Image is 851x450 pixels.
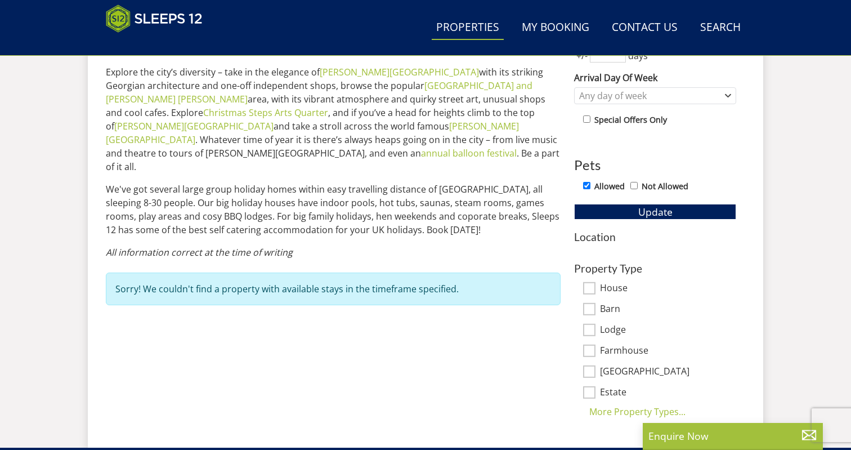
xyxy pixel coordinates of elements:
div: Combobox [574,87,736,104]
div: Any day of week [576,90,722,102]
button: Update [574,204,736,220]
label: House [600,283,736,295]
div: Sorry! We couldn't find a property with available stays in the timeframe specified. [106,273,561,305]
a: Search [696,15,745,41]
a: My Booking [517,15,594,41]
label: Allowed [594,180,625,193]
label: Not Allowed [642,180,688,193]
div: More Property Types... [574,405,736,418]
h3: Property Type [574,262,736,274]
label: Arrival Day Of Week [574,71,736,84]
a: annual balloon festival [421,147,517,159]
h3: Location [574,231,736,243]
h3: Pets [574,158,736,172]
img: Sleeps 12 [106,5,203,33]
label: Estate [600,387,736,399]
a: Christmas Steps Arts Quarter [203,106,328,119]
a: [PERSON_NAME][GEOGRAPHIC_DATA] [114,120,274,132]
label: Lodge [600,324,736,337]
em: All information correct at the time of writing [106,246,293,259]
a: Contact Us [607,15,682,41]
iframe: Customer reviews powered by Trustpilot [100,39,218,49]
label: Farmhouse [600,345,736,358]
a: [GEOGRAPHIC_DATA] and [PERSON_NAME] [PERSON_NAME] [106,79,532,105]
span: Update [638,205,673,219]
label: Special Offers Only [594,114,667,126]
a: [PERSON_NAME][GEOGRAPHIC_DATA] [320,66,479,78]
p: We've got several large group holiday homes within easy travelling distance of [GEOGRAPHIC_DATA],... [106,182,561,237]
a: [PERSON_NAME][GEOGRAPHIC_DATA] [106,120,519,146]
label: Barn [600,304,736,316]
label: [GEOGRAPHIC_DATA] [600,366,736,378]
p: Enquire Now [648,429,817,443]
a: Properties [432,15,504,41]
